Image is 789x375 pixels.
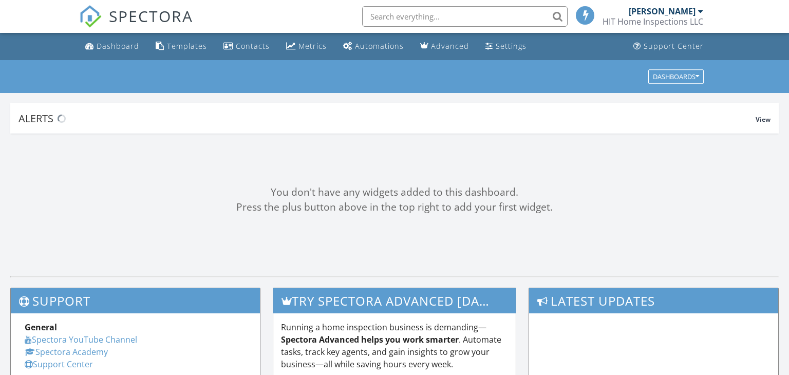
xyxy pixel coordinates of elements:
h3: Try spectora advanced [DATE] [273,288,516,313]
a: Advanced [416,37,473,56]
h3: Support [11,288,260,313]
div: Advanced [431,41,469,51]
div: Press the plus button above in the top right to add your first widget. [10,200,779,215]
button: Dashboards [648,69,704,84]
div: Automations [355,41,404,51]
a: Support Center [629,37,708,56]
div: Settings [496,41,527,51]
a: Spectora Academy [25,346,108,358]
span: View [756,115,771,124]
div: You don't have any widgets added to this dashboard. [10,185,779,200]
a: SPECTORA [79,14,193,35]
div: Alerts [18,111,756,125]
strong: General [25,322,57,333]
h3: Latest Updates [529,288,778,313]
a: Settings [481,37,531,56]
a: Dashboard [81,37,143,56]
div: [PERSON_NAME] [629,6,696,16]
a: Metrics [282,37,331,56]
strong: Spectora Advanced helps you work smarter [281,334,459,345]
div: Templates [167,41,207,51]
span: SPECTORA [109,5,193,27]
div: Metrics [298,41,327,51]
div: HIT Home Inspections LLC [603,16,703,27]
p: Running a home inspection business is demanding— . Automate tasks, track key agents, and gain ins... [281,321,509,370]
img: The Best Home Inspection Software - Spectora [79,5,102,28]
div: Dashboard [97,41,139,51]
a: Spectora YouTube Channel [25,334,137,345]
div: Support Center [644,41,704,51]
input: Search everything... [362,6,568,27]
a: Support Center [25,359,93,370]
a: Templates [152,37,211,56]
a: Automations (Basic) [339,37,408,56]
a: Contacts [219,37,274,56]
div: Dashboards [653,73,699,80]
div: Contacts [236,41,270,51]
